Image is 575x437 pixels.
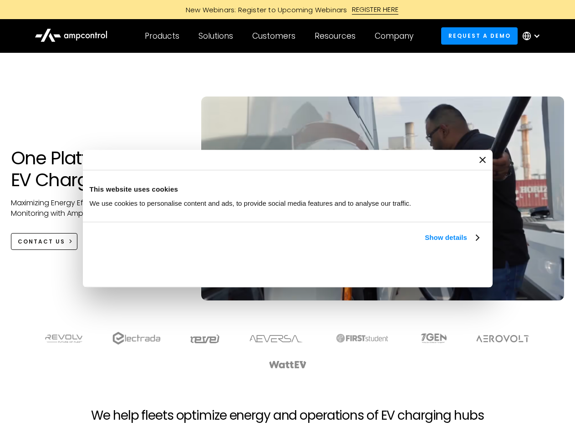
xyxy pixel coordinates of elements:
div: Resources [315,31,356,41]
a: CONTACT US [11,233,78,250]
div: CONTACT US [18,238,65,246]
img: Aerovolt Logo [476,335,530,342]
div: Customers [252,31,295,41]
div: Company [375,31,413,41]
a: New Webinars: Register to Upcoming WebinarsREGISTER HERE [83,5,493,15]
p: Maximizing Energy Efficiency, Uptime, and 24/7 Monitoring with Ampcontrol Solutions [11,198,183,218]
div: Products [145,31,179,41]
div: Solutions [198,31,233,41]
a: Show details [425,232,478,243]
h1: One Platform for EV Charging Hubs [11,147,183,191]
img: electrada logo [112,332,160,345]
button: Close banner [479,157,486,163]
div: This website uses cookies [90,184,486,195]
h2: We help fleets optimize energy and operations of EV charging hubs [91,408,483,423]
div: REGISTER HERE [352,5,399,15]
button: Okay [351,254,482,280]
img: WattEV logo [269,361,307,368]
div: New Webinars: Register to Upcoming Webinars [177,5,352,15]
span: We use cookies to personalise content and ads, to provide social media features and to analyse ou... [90,199,412,207]
a: Request a demo [441,27,518,44]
